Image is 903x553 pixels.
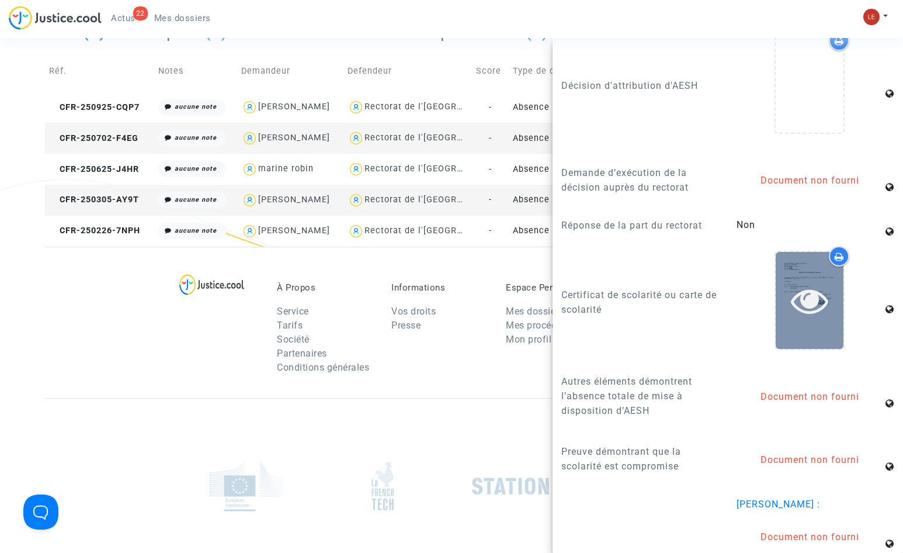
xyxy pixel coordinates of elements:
img: icon-user.svg [348,161,364,178]
img: icon-user.svg [241,192,258,209]
div: [PERSON_NAME] [258,226,330,236]
img: icon-user.svg [241,161,258,178]
p: À Propos [277,282,374,293]
div: 22 [133,6,148,20]
i: aucune note [175,196,217,203]
img: jc-logo.svg [9,6,102,30]
td: Defendeur [343,50,472,92]
i: aucune note [175,103,217,110]
img: stationf.png [472,478,568,495]
div: [PERSON_NAME] [258,195,330,205]
a: Mes dossiers [145,9,220,27]
a: Conditions générales [277,362,369,373]
td: Type de dossier [509,50,637,92]
div: Rectorat de l'[GEOGRAPHIC_DATA] [364,164,513,174]
img: icon-user.svg [241,130,258,147]
img: icon-user.svg [348,223,364,240]
div: Rectorat de l'[GEOGRAPHIC_DATA] [364,226,513,236]
span: CFR-250305-AY9T [49,195,139,205]
span: CFR-250226-7NPH [49,226,140,236]
p: Espace Personnel [506,282,603,293]
p: Certificat de scolarité ou carte de scolarité [561,288,719,317]
p: Réponse de la part du rectorat [561,218,719,233]
td: Notes [154,50,237,92]
span: [PERSON_NAME] : [737,499,820,510]
div: Rectorat de l'[GEOGRAPHIC_DATA] [364,133,513,143]
a: Mon profil [506,334,551,345]
a: Partenaires [277,348,327,359]
a: 22Actus [102,9,145,27]
p: Décision d'attribution d'AESH [561,78,719,93]
p: Preuve démontrant que la scolarité est compromise [561,444,719,473]
img: french_tech.png [371,461,394,511]
span: - [489,226,492,236]
div: Document non fourni [737,530,883,544]
div: Document non fourni [737,453,883,467]
span: CFR-250925-CQP7 [49,102,140,112]
span: - [489,102,492,112]
img: 7d989c7df380ac848c7da5f314e8ff03 [863,9,880,25]
img: icon-user.svg [348,130,364,147]
a: Presse [391,320,421,331]
td: Absence de mise à disposition d'AESH [509,185,637,216]
img: europe_commision.png [209,461,282,511]
span: Actus [111,13,136,23]
a: Tarifs [277,320,303,331]
td: Réf. [45,50,154,92]
img: icon-user.svg [241,223,258,240]
td: Absence de mise à disposition d'AESH [509,154,637,185]
td: Demandeur [237,50,343,92]
div: marine robin [258,164,314,174]
a: Mes dossiers [506,306,564,317]
a: Vos droits [391,306,436,317]
img: icon-user.svg [348,99,364,116]
img: icon-user.svg [348,192,364,209]
img: icon-user.svg [241,99,258,116]
span: - [489,133,492,143]
i: aucune note [175,134,217,141]
span: - [489,164,492,174]
i: aucune note [175,227,217,234]
a: Société [277,334,310,345]
a: Mes procédures [506,320,575,331]
td: Absence de mise à disposition d'AESH [509,92,637,123]
span: - [489,195,492,205]
p: Demande d’exécution de la décision auprès du rectorat [561,165,719,195]
td: Absence de mise à disposition d'AESH [509,216,637,247]
p: Autres éléments démontrent l’absence totale de mise à disposition d’AESH [561,374,719,418]
div: Document non fourni [737,390,883,404]
span: Mes dossiers [154,13,211,23]
td: Score [472,50,509,92]
div: Document non fourni [737,174,883,188]
div: Rectorat de l'[GEOGRAPHIC_DATA] [364,102,513,112]
i: aucune note [175,165,217,172]
p: Informations [391,282,488,293]
a: Service [277,306,309,317]
span: CFR-250702-F4EG [49,133,138,143]
span: Non [737,219,755,230]
img: logo-lg.svg [179,274,244,295]
div: [PERSON_NAME] [258,133,330,143]
div: Rectorat de l'[GEOGRAPHIC_DATA] ([GEOGRAPHIC_DATA]-[GEOGRAPHIC_DATA]) [364,195,706,205]
div: [PERSON_NAME] [258,102,330,112]
span: CFR-250625-J4HR [49,164,139,174]
td: Absence de mise à disposition d'AESH [509,123,637,154]
iframe: Help Scout Beacon - Open [23,495,58,530]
